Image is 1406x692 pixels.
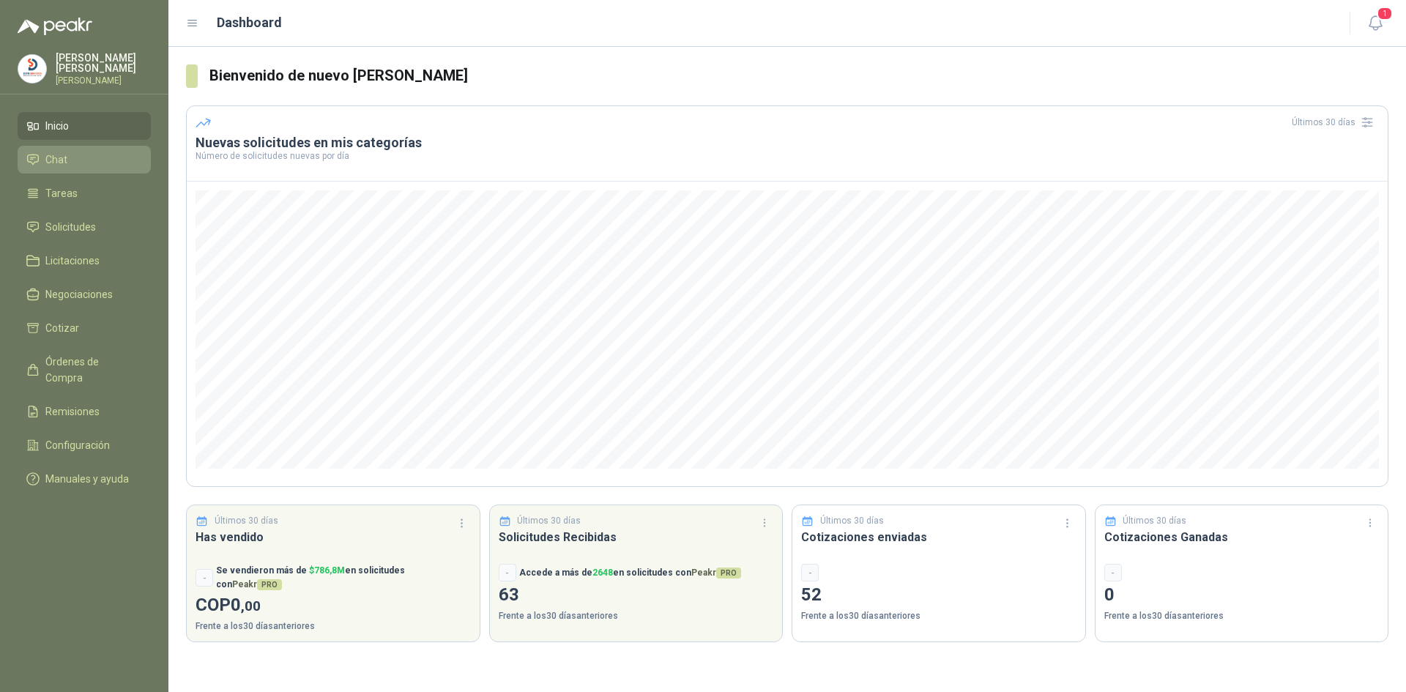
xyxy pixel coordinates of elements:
button: 1 [1362,10,1388,37]
span: Cotizar [45,320,79,336]
p: [PERSON_NAME] [56,76,151,85]
a: Remisiones [18,398,151,425]
span: Tareas [45,185,78,201]
p: Frente a los 30 días anteriores [196,620,471,633]
span: Chat [45,152,67,168]
p: Últimos 30 días [517,514,581,528]
p: Frente a los 30 días anteriores [499,609,774,623]
div: - [801,564,819,581]
img: Company Logo [18,55,46,83]
p: COP [196,592,471,620]
p: Últimos 30 días [1123,514,1186,528]
a: Chat [18,146,151,174]
span: Inicio [45,118,69,134]
h3: Nuevas solicitudes en mis categorías [196,134,1379,152]
p: Últimos 30 días [215,514,278,528]
span: 0 [231,595,261,615]
p: 52 [801,581,1076,609]
a: Solicitudes [18,213,151,241]
span: ,00 [241,598,261,614]
p: Últimos 30 días [820,514,884,528]
span: Solicitudes [45,219,96,235]
p: Accede a más de en solicitudes con [519,566,741,580]
span: Negociaciones [45,286,113,302]
span: $ 786,8M [309,565,345,576]
img: Logo peakr [18,18,92,35]
span: Peakr [691,568,741,578]
h3: Has vendido [196,528,471,546]
p: Frente a los 30 días anteriores [801,609,1076,623]
h3: Solicitudes Recibidas [499,528,774,546]
a: Inicio [18,112,151,140]
a: Licitaciones [18,247,151,275]
a: Manuales y ayuda [18,465,151,493]
span: PRO [257,579,282,590]
p: 63 [499,581,774,609]
a: Negociaciones [18,280,151,308]
a: Cotizar [18,314,151,342]
a: Órdenes de Compra [18,348,151,392]
h3: Cotizaciones enviadas [801,528,1076,546]
span: Configuración [45,437,110,453]
span: Manuales y ayuda [45,471,129,487]
div: - [196,569,213,587]
div: - [1104,564,1122,581]
p: Frente a los 30 días anteriores [1104,609,1380,623]
span: Órdenes de Compra [45,354,137,386]
h1: Dashboard [217,12,282,33]
p: 0 [1104,581,1380,609]
span: 2648 [592,568,613,578]
h3: Cotizaciones Ganadas [1104,528,1380,546]
a: Configuración [18,431,151,459]
p: [PERSON_NAME] [PERSON_NAME] [56,53,151,73]
div: Últimos 30 días [1292,111,1379,134]
span: Peakr [232,579,282,589]
a: Tareas [18,179,151,207]
p: Se vendieron más de en solicitudes con [216,564,471,592]
span: 1 [1377,7,1393,21]
h3: Bienvenido de nuevo [PERSON_NAME] [209,64,1388,87]
span: Licitaciones [45,253,100,269]
span: Remisiones [45,403,100,420]
div: - [499,564,516,581]
span: PRO [716,568,741,578]
p: Número de solicitudes nuevas por día [196,152,1379,160]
